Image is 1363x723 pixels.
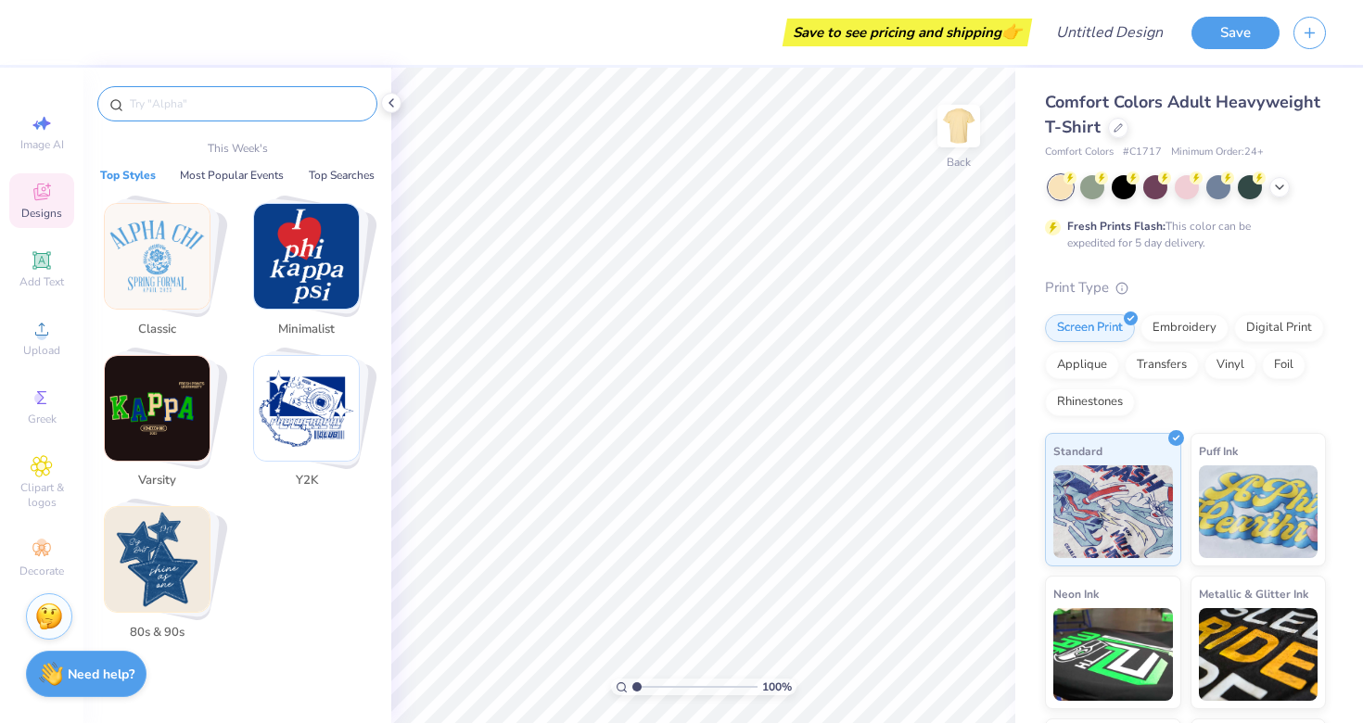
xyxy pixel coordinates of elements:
span: Comfort Colors [1045,145,1114,160]
button: Stack Card Button 80s & 90s [93,506,233,649]
div: Back [947,154,971,171]
button: Stack Card Button Varsity [93,355,233,498]
button: Top Styles [95,166,161,184]
span: 80s & 90s [127,624,187,642]
div: This color can be expedited for 5 day delivery. [1067,218,1295,251]
span: Clipart & logos [9,480,74,510]
span: Greek [28,412,57,426]
div: Foil [1262,351,1306,379]
img: Varsity [105,356,210,461]
span: Varsity [127,472,187,490]
span: 100 % [762,679,792,695]
span: Comfort Colors Adult Heavyweight T-Shirt [1045,91,1320,138]
img: Classic [105,204,210,309]
div: Save to see pricing and shipping [787,19,1027,46]
div: Screen Print [1045,314,1135,342]
img: Back [940,108,977,145]
span: Decorate [19,564,64,578]
span: 👉 [1001,20,1022,43]
span: Designs [21,206,62,221]
span: Metallic & Glitter Ink [1199,584,1308,603]
div: Rhinestones [1045,388,1135,416]
img: 80s & 90s [105,507,210,612]
input: Untitled Design [1041,14,1178,51]
img: Y2K [254,356,359,461]
div: Embroidery [1140,314,1229,342]
div: Applique [1045,351,1119,379]
img: Puff Ink [1199,465,1318,558]
button: Stack Card Button Classic [93,203,233,346]
button: Top Searches [303,166,380,184]
strong: Need help? [68,666,134,683]
img: Neon Ink [1053,608,1173,701]
span: Minimalist [276,321,337,339]
input: Try "Alpha" [128,95,365,113]
div: Transfers [1125,351,1199,379]
span: Upload [23,343,60,358]
span: Add Text [19,274,64,289]
span: Neon Ink [1053,584,1099,603]
img: Standard [1053,465,1173,558]
strong: Fresh Prints Flash: [1067,219,1166,234]
span: Classic [127,321,187,339]
img: Metallic & Glitter Ink [1199,608,1318,701]
div: Digital Print [1234,314,1324,342]
span: Minimum Order: 24 + [1171,145,1264,160]
div: Print Type [1045,277,1326,298]
span: Puff Ink [1199,441,1238,461]
button: Stack Card Button Minimalist [242,203,382,346]
span: # C1717 [1123,145,1162,160]
p: This Week's [208,140,268,157]
span: Y2K [276,472,337,490]
span: Image AI [20,137,64,152]
span: Standard [1053,441,1102,461]
img: Minimalist [254,204,359,309]
button: Most Popular Events [174,166,289,184]
button: Stack Card Button Y2K [242,355,382,498]
button: Save [1191,17,1280,49]
div: Vinyl [1204,351,1256,379]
